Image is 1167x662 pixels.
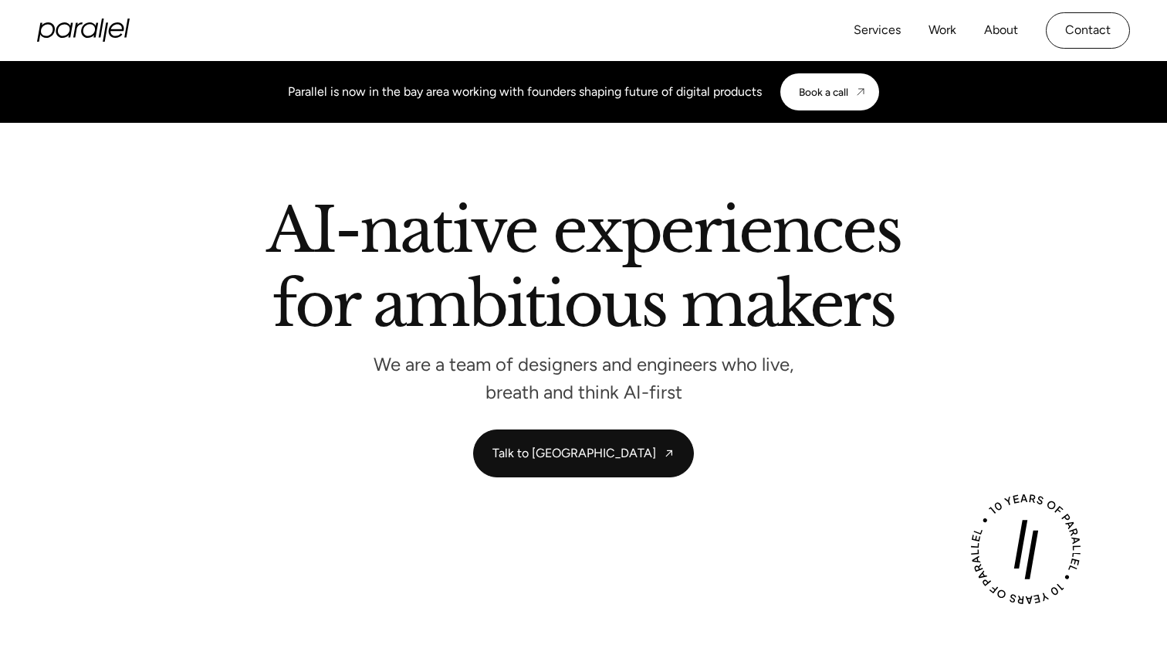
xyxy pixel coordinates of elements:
div: Parallel is now in the bay area working with founders shaping future of digital products [288,83,762,101]
a: Work [929,19,956,42]
img: CTA arrow image [854,86,867,98]
div: Book a call [799,86,848,98]
a: Services [854,19,901,42]
a: Contact [1046,12,1130,49]
a: Book a call [780,73,879,110]
h2: AI-native experiences for ambitious makers [144,200,1023,341]
a: About [984,19,1018,42]
a: home [37,19,130,42]
p: We are a team of designers and engineers who live, breath and think AI-first [352,358,815,399]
